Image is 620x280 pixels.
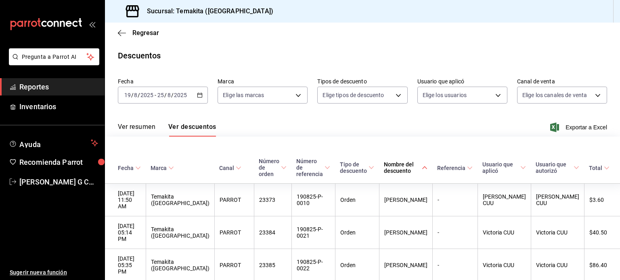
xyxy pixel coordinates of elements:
th: [DATE] 11:50 AM [105,184,146,216]
th: Victoria CUU [478,216,531,249]
span: Pregunta a Parrot AI [22,53,87,61]
th: 190825-P-0010 [291,184,335,216]
span: Número de orden [259,158,287,177]
span: Recomienda Parrot [19,157,98,168]
label: Usuario que aplicó [417,79,507,84]
button: Exportar a Excel [552,122,607,132]
span: [PERSON_NAME] G CUU [19,176,98,187]
input: -- [167,92,171,98]
span: / [138,92,140,98]
label: Canal de venta [517,79,607,84]
th: [PERSON_NAME] CUU [478,184,531,216]
div: Descuentos [118,50,161,62]
button: Ver resumen [118,123,155,137]
button: Ver descuentos [168,123,216,137]
span: Ayuda [19,138,88,148]
th: PARROT [214,184,254,216]
th: [PERSON_NAME] CUU [531,184,584,216]
span: Fecha [118,165,141,171]
th: - [432,216,478,249]
button: Pregunta a Parrot AI [9,48,99,65]
th: Orden [335,184,379,216]
div: navigation tabs [118,123,216,137]
th: Temakita ([GEOGRAPHIC_DATA]) [146,184,214,216]
a: Pregunta a Parrot AI [6,58,99,67]
span: Elige tipos de descuento [323,91,384,99]
th: - [432,184,478,216]
span: Total [589,165,610,171]
input: ---- [174,92,187,98]
th: PARROT [214,216,254,249]
span: / [164,92,167,98]
span: Número de referencia [296,158,330,177]
span: / [171,92,174,98]
th: Victoria CUU [531,216,584,249]
th: Orden [335,216,379,249]
span: Elige los canales de venta [522,91,587,99]
span: Usuario que autorizó [536,161,579,174]
th: Temakita ([GEOGRAPHIC_DATA]) [146,216,214,249]
span: Reportes [19,81,98,92]
h3: Sucursal: Temakita ([GEOGRAPHIC_DATA]) [140,6,273,16]
span: Elige las marcas [223,91,264,99]
span: - [155,92,156,98]
label: Marca [218,79,308,84]
span: Elige los usuarios [423,91,467,99]
th: [PERSON_NAME] [379,216,432,249]
input: -- [157,92,164,98]
button: open_drawer_menu [89,21,95,27]
label: Fecha [118,79,208,84]
span: Referencia [437,165,473,171]
input: ---- [140,92,154,98]
input: -- [124,92,131,98]
span: Regresar [132,29,159,37]
span: Inventarios [19,101,98,112]
span: Tipo de descuento [340,161,374,174]
th: [PERSON_NAME] [379,184,432,216]
span: / [131,92,134,98]
span: Usuario que aplicó [482,161,526,174]
span: Nombre del descuento [384,161,427,174]
th: 190825-P-0021 [291,216,335,249]
button: Regresar [118,29,159,37]
span: Canal [219,165,241,171]
input: -- [134,92,138,98]
span: Marca [151,165,174,171]
th: [DATE] 05:14 PM [105,216,146,249]
span: Sugerir nueva función [10,268,98,277]
th: 23384 [254,216,291,249]
th: 23373 [254,184,291,216]
label: Tipos de descuento [317,79,407,84]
